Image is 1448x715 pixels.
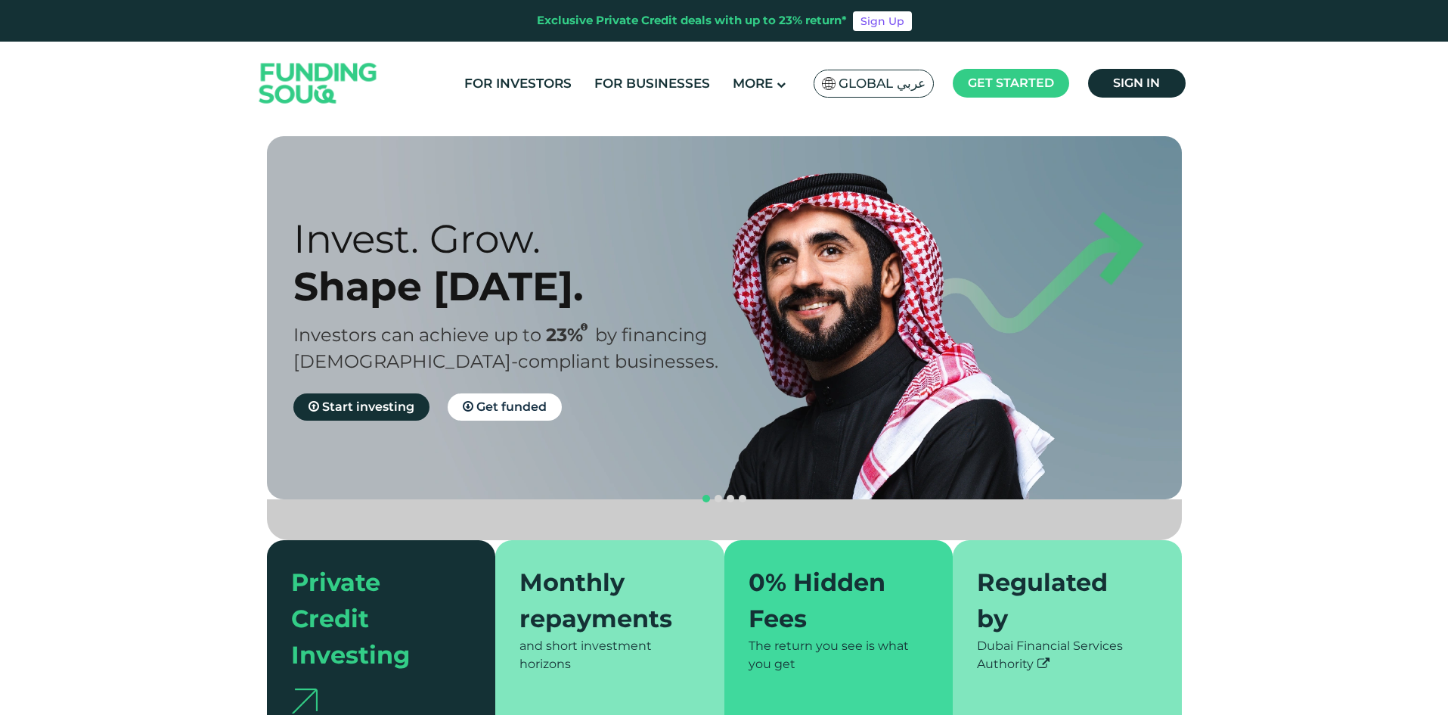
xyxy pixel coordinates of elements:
div: 0% Hidden Fees [749,564,911,637]
a: Start investing [293,393,429,421]
a: For Investors [460,71,575,96]
div: Private Credit Investing [291,564,454,673]
div: Dubai Financial Services Authority [977,637,1158,673]
a: Get funded [448,393,562,421]
span: Start investing [322,399,414,414]
img: SA Flag [822,77,836,90]
img: arrow [291,689,318,713]
div: Exclusive Private Credit deals with up to 23% return* [537,12,847,30]
span: Get funded [476,399,547,414]
div: and short investment horizons [519,637,700,673]
span: 23% [546,324,595,346]
a: For Businesses [591,71,714,96]
button: navigation [724,493,736,505]
div: The return you see is what you get [749,637,929,673]
button: navigation [712,493,724,505]
img: Logo [244,45,392,122]
div: Regulated by [977,564,1139,637]
div: Monthly repayments [519,564,682,637]
span: Global عربي [839,75,926,92]
div: Invest. Grow. [293,215,751,263]
button: navigation [736,493,749,505]
span: Investors can achieve up to [293,324,541,346]
i: 23% IRR (expected) ~ 15% Net yield (expected) [581,323,588,331]
span: Sign in [1113,76,1160,90]
button: navigation [700,493,712,505]
a: Sign Up [853,11,912,31]
span: More [733,76,773,91]
a: Sign in [1088,69,1186,98]
span: Get started [968,76,1054,90]
div: Shape [DATE]. [293,263,751,310]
